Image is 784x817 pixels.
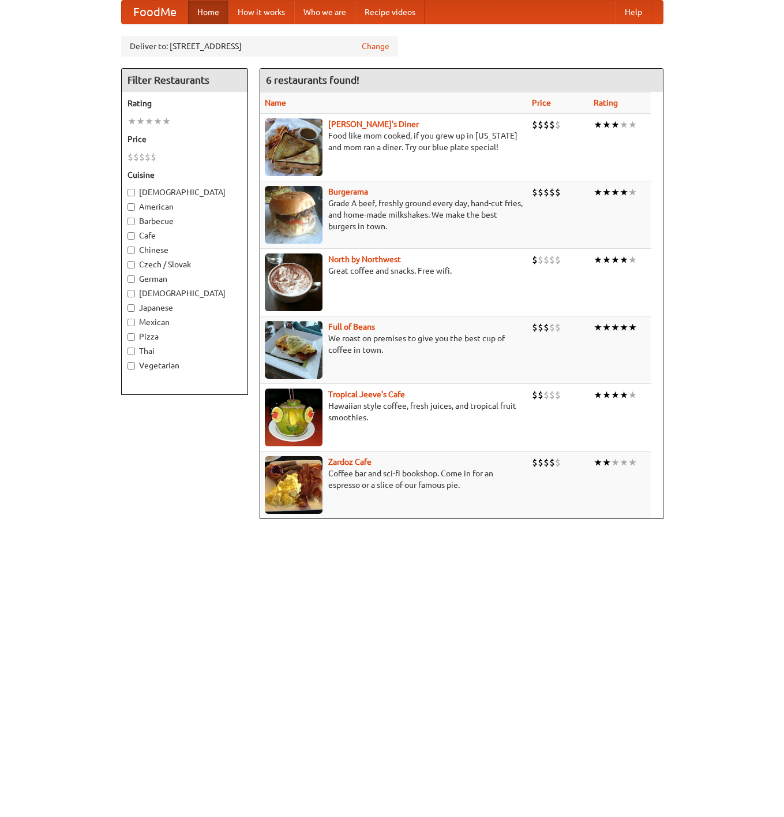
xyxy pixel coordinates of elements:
[127,345,242,357] label: Thai
[594,186,602,199] li: ★
[127,348,135,355] input: Thai
[620,118,628,131] li: ★
[594,98,618,107] a: Rating
[121,36,398,57] div: Deliver to: [STREET_ADDRESS]
[127,259,242,270] label: Czech / Slovak
[127,169,242,181] h5: Cuisine
[127,133,242,145] h5: Price
[555,389,561,401] li: $
[328,187,368,196] b: Burgerama
[611,456,620,469] li: ★
[127,331,242,342] label: Pizza
[543,389,549,401] li: $
[532,321,538,334] li: $
[265,456,322,514] img: zardoz.jpg
[127,290,135,297] input: [DEMOGRAPHIC_DATA]
[127,362,135,370] input: Vegetarian
[328,120,419,129] b: [PERSON_NAME]'s Diner
[602,253,611,266] li: ★
[532,118,538,131] li: $
[594,118,602,131] li: ★
[543,118,549,131] li: $
[328,322,375,331] a: Full of Beans
[127,244,242,256] label: Chinese
[555,321,561,334] li: $
[532,98,551,107] a: Price
[153,115,162,128] li: ★
[266,74,359,85] ng-pluralize: 6 restaurants found!
[594,456,602,469] li: ★
[127,275,135,283] input: German
[543,456,549,469] li: $
[594,389,602,401] li: ★
[265,197,523,232] p: Grade A beef, freshly ground every day, hand-cut fries, and home-made milkshakes. We make the bes...
[611,389,620,401] li: ★
[538,186,543,199] li: $
[594,253,602,266] li: ★
[265,321,322,379] img: beans.jpg
[328,457,372,467] a: Zardoz Cafe
[549,321,555,334] li: $
[127,232,135,240] input: Cafe
[127,261,135,268] input: Czech / Slovak
[162,115,171,128] li: ★
[122,69,247,92] h4: Filter Restaurants
[136,115,145,128] li: ★
[265,468,523,491] p: Coffee bar and sci-fi bookshop. Come in for an espresso or a slice of our famous pie.
[127,151,133,163] li: $
[602,321,611,334] li: ★
[616,1,651,24] a: Help
[139,151,145,163] li: $
[265,400,523,423] p: Hawaiian style coffee, fresh juices, and tropical fruit smoothies.
[538,321,543,334] li: $
[538,118,543,131] li: $
[127,203,135,211] input: American
[145,151,151,163] li: $
[532,253,538,266] li: $
[543,186,549,199] li: $
[145,115,153,128] li: ★
[328,255,401,264] a: North by Northwest
[549,389,555,401] li: $
[628,456,637,469] li: ★
[127,333,135,341] input: Pizza
[127,189,135,196] input: [DEMOGRAPHIC_DATA]
[355,1,425,24] a: Recipe videos
[549,186,555,199] li: $
[532,389,538,401] li: $
[538,389,543,401] li: $
[265,118,322,176] img: sallys.jpg
[265,333,523,356] p: We roast on premises to give you the best cup of coffee in town.
[555,186,561,199] li: $
[362,40,389,52] a: Change
[328,390,405,399] a: Tropical Jeeve's Cafe
[555,253,561,266] li: $
[602,118,611,131] li: ★
[538,253,543,266] li: $
[628,186,637,199] li: ★
[127,201,242,212] label: American
[611,321,620,334] li: ★
[555,118,561,131] li: $
[127,304,135,312] input: Japanese
[602,456,611,469] li: ★
[122,1,188,24] a: FoodMe
[127,247,135,254] input: Chinese
[611,118,620,131] li: ★
[127,186,242,198] label: [DEMOGRAPHIC_DATA]
[127,319,135,326] input: Mexican
[549,118,555,131] li: $
[594,321,602,334] li: ★
[294,1,355,24] a: Who we are
[549,456,555,469] li: $
[127,288,242,299] label: [DEMOGRAPHIC_DATA]
[611,186,620,199] li: ★
[620,389,628,401] li: ★
[628,389,637,401] li: ★
[532,186,538,199] li: $
[133,151,139,163] li: $
[127,115,136,128] li: ★
[602,389,611,401] li: ★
